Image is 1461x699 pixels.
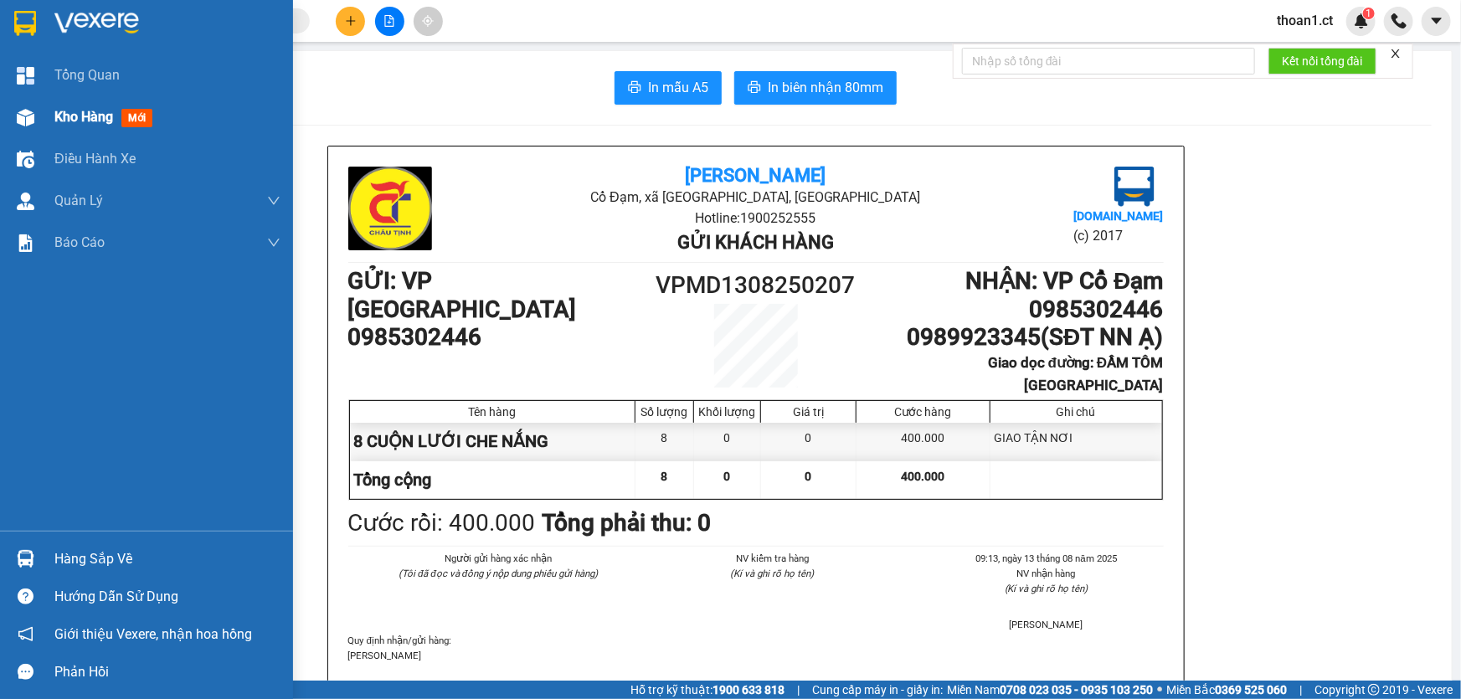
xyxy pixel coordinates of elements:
[685,165,826,186] b: [PERSON_NAME]
[348,505,536,542] div: Cước rồi : 400.000
[399,568,598,579] i: (Tôi đã đọc và đồng ý nộp dung phiếu gửi hàng)
[336,7,365,36] button: plus
[1166,681,1287,699] span: Miền Bắc
[382,551,615,566] li: Người gửi hàng xác nhận
[929,551,1163,566] li: 09:13, ngày 13 tháng 08 năm 2025
[17,550,34,568] img: warehouse-icon
[1073,209,1163,223] b: [DOMAIN_NAME]
[267,194,280,208] span: down
[1429,13,1444,28] span: caret-down
[484,208,1027,229] li: Hotline: 1900252555
[805,470,812,483] span: 0
[677,232,834,253] b: Gửi khách hàng
[17,234,34,252] img: solution-icon
[383,15,395,27] span: file-add
[14,11,36,36] img: logo-vxr
[724,470,731,483] span: 0
[929,566,1163,581] li: NV nhận hàng
[17,151,34,168] img: warehouse-icon
[694,423,761,460] div: 0
[988,354,1164,393] b: Giao dọc đường: ĐẦM TÔM [GEOGRAPHIC_DATA]
[628,80,641,96] span: printer
[543,509,712,537] b: Tổng phải thu: 0
[348,167,432,250] img: logo.jpg
[54,148,136,169] span: Điều hành xe
[761,423,857,460] div: 0
[422,15,434,27] span: aim
[345,15,357,27] span: plus
[1215,683,1287,696] strong: 0369 525 060
[1073,225,1163,246] li: (c) 2017
[121,109,152,127] span: mới
[748,80,761,96] span: printer
[1392,13,1407,28] img: phone-icon
[17,67,34,85] img: dashboard-icon
[1422,7,1451,36] button: caret-down
[929,617,1163,632] li: [PERSON_NAME]
[1368,684,1380,696] span: copyright
[654,267,858,304] h1: VPMD1308250207
[54,660,280,685] div: Phản hồi
[615,71,722,105] button: printerIn mẫu A5
[18,626,33,642] span: notification
[54,584,280,609] div: Hướng dẫn sử dụng
[484,187,1027,208] li: Cổ Đạm, xã [GEOGRAPHIC_DATA], [GEOGRAPHIC_DATA]
[901,470,944,483] span: 400.000
[354,470,432,490] span: Tổng cộng
[1354,13,1369,28] img: icon-new-feature
[348,323,654,352] h1: 0985302446
[354,405,631,419] div: Tên hàng
[640,405,689,419] div: Số lượng
[54,232,105,253] span: Báo cáo
[54,109,113,125] span: Kho hàng
[768,77,883,98] span: In biên nhận 80mm
[350,423,636,460] div: 8 CUỘN LƯỚI CHE NẮNG
[857,296,1163,324] h1: 0985302446
[1114,167,1155,207] img: logo.jpg
[1263,10,1346,31] span: thoan1.ct
[995,405,1158,419] div: Ghi chú
[765,405,851,419] div: Giá trị
[267,236,280,249] span: down
[54,64,120,85] span: Tổng Quan
[630,681,785,699] span: Hỗ trợ kỹ thuật:
[348,267,577,323] b: GỬI : VP [GEOGRAPHIC_DATA]
[698,405,756,419] div: Khối lượng
[17,109,34,126] img: warehouse-icon
[656,551,889,566] li: NV kiểm tra hàng
[861,405,985,419] div: Cước hàng
[1005,583,1088,594] i: (Kí và ghi rõ họ tên)
[348,633,1164,663] div: Quy định nhận/gửi hàng :
[54,624,252,645] span: Giới thiệu Vexere, nhận hoa hồng
[965,267,1163,295] b: NHẬN : VP Cổ Đạm
[1282,52,1363,70] span: Kết nối tổng đài
[17,193,34,210] img: warehouse-icon
[730,568,814,579] i: (Kí và ghi rõ họ tên)
[648,77,708,98] span: In mẫu A5
[54,547,280,572] div: Hàng sắp về
[812,681,943,699] span: Cung cấp máy in - giấy in:
[857,323,1163,352] h1: 0989923345(SĐT NN Ạ)
[857,423,990,460] div: 400.000
[734,71,897,105] button: printerIn biên nhận 80mm
[990,423,1162,460] div: GIAO TẬN NƠI
[712,683,785,696] strong: 1900 633 818
[1390,48,1402,59] span: close
[947,681,1153,699] span: Miền Nam
[18,588,33,604] span: question-circle
[414,7,443,36] button: aim
[661,470,668,483] span: 8
[1157,686,1162,693] span: ⚪️
[635,423,694,460] div: 8
[1268,48,1376,75] button: Kết nối tổng đài
[18,664,33,680] span: message
[962,48,1255,75] input: Nhập số tổng đài
[1366,8,1371,19] span: 1
[348,648,1164,663] p: [PERSON_NAME]
[1000,683,1153,696] strong: 0708 023 035 - 0935 103 250
[375,7,404,36] button: file-add
[1363,8,1375,19] sup: 1
[1299,681,1302,699] span: |
[797,681,800,699] span: |
[54,190,103,211] span: Quản Lý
